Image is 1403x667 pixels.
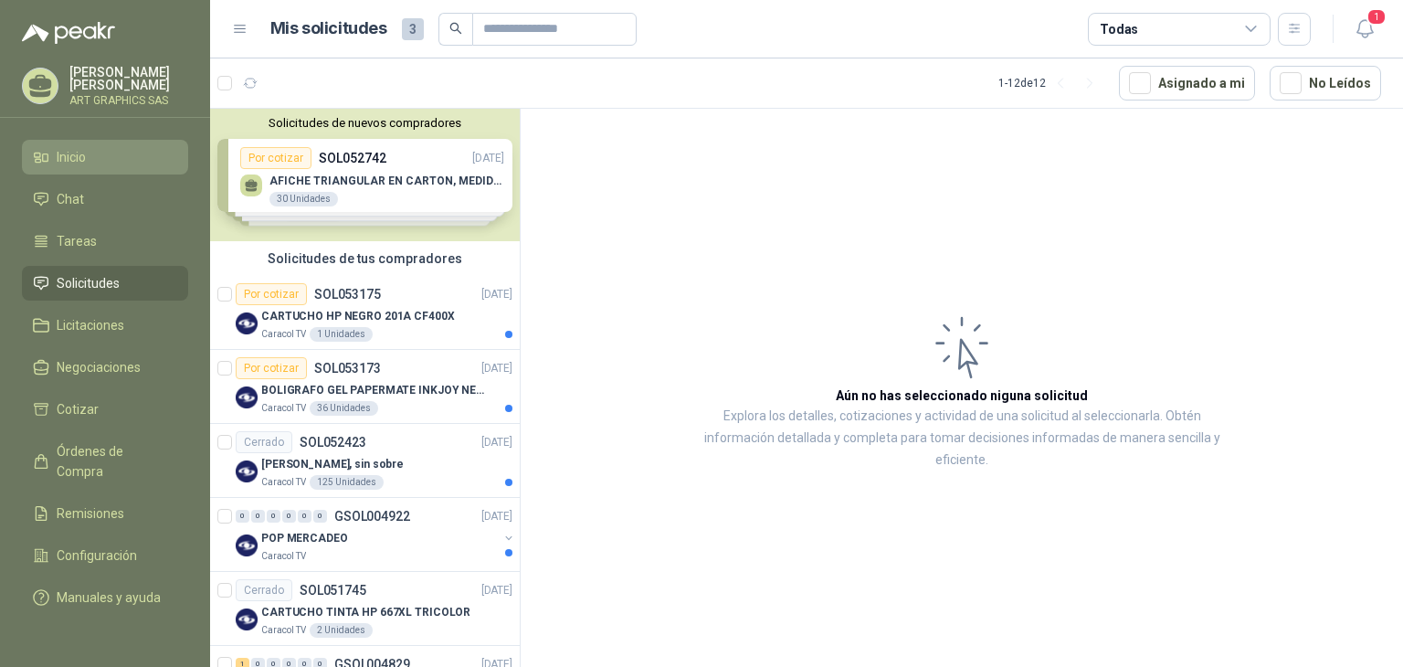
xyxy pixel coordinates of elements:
p: CARTUCHO HP NEGRO 201A CF400X [261,308,455,325]
a: Remisiones [22,496,188,531]
a: 0 0 0 0 0 0 GSOL004922[DATE] Company LogoPOP MERCADEOCaracol TV [236,505,516,564]
div: Por cotizar [236,283,307,305]
p: [DATE] [481,508,512,525]
h3: Aún no has seleccionado niguna solicitud [836,386,1088,406]
a: CerradoSOL052423[DATE] Company Logo[PERSON_NAME], sin sobreCaracol TV125 Unidades [210,424,520,498]
a: Tareas [22,224,188,259]
span: Órdenes de Compra [57,441,171,482]
a: Órdenes de Compra [22,434,188,489]
div: 0 [313,510,327,523]
p: Caracol TV [261,475,306,490]
a: Licitaciones [22,308,188,343]
p: SOL052423 [300,436,366,449]
div: 0 [251,510,265,523]
div: Solicitudes de nuevos compradoresPor cotizarSOL052742[DATE] AFICHE TRIANGULAR EN CARTON, MEDIDAS ... [210,109,520,241]
span: Chat [57,189,84,209]
img: Company Logo [236,609,258,630]
div: Solicitudes de tus compradores [210,241,520,276]
a: Negociaciones [22,350,188,385]
div: 2 Unidades [310,623,373,638]
p: GSOL004922 [334,510,410,523]
span: Configuración [57,545,137,566]
div: Cerrado [236,579,292,601]
a: CerradoSOL051745[DATE] Company LogoCARTUCHO TINTA HP 667XL TRICOLORCaracol TV2 Unidades [210,572,520,646]
div: Todas [1100,19,1138,39]
span: Licitaciones [57,315,124,335]
p: [DATE] [481,360,512,377]
img: Company Logo [236,461,258,482]
div: Por cotizar [236,357,307,379]
span: 1 [1366,8,1387,26]
p: SOL053173 [314,362,381,375]
h1: Mis solicitudes [270,16,387,42]
img: Company Logo [236,386,258,408]
span: Tareas [57,231,97,251]
p: CARTUCHO TINTA HP 667XL TRICOLOR [261,604,470,621]
a: Cotizar [22,392,188,427]
span: Manuales y ayuda [57,588,161,608]
img: Company Logo [236,535,258,556]
span: Solicitudes [57,273,120,293]
span: Remisiones [57,503,124,524]
p: Explora los detalles, cotizaciones y actividad de una solicitud al seleccionarla. Obtén informaci... [703,406,1220,471]
p: ART GRAPHICS SAS [69,95,188,106]
div: 0 [282,510,296,523]
p: SOL053175 [314,288,381,301]
div: 1 - 12 de 12 [998,69,1104,98]
p: [PERSON_NAME], sin sobre [261,456,404,473]
p: Caracol TV [261,327,306,342]
a: Solicitudes [22,266,188,301]
button: 1 [1348,13,1381,46]
div: 0 [267,510,280,523]
p: Caracol TV [261,401,306,416]
span: Negociaciones [57,357,141,377]
img: Company Logo [236,312,258,334]
p: BOLIGRAFO GEL PAPERMATE INKJOY NEGRO [261,382,489,399]
p: [DATE] [481,286,512,303]
a: Por cotizarSOL053173[DATE] Company LogoBOLIGRAFO GEL PAPERMATE INKJOY NEGROCaracol TV36 Unidades [210,350,520,424]
button: Asignado a mi [1119,66,1255,101]
p: [PERSON_NAME] [PERSON_NAME] [69,66,188,91]
div: 0 [298,510,311,523]
a: Manuales y ayuda [22,580,188,615]
img: Logo peakr [22,22,115,44]
div: 36 Unidades [310,401,378,416]
button: No Leídos [1270,66,1381,101]
div: 0 [236,510,249,523]
div: 125 Unidades [310,475,384,490]
span: 3 [402,18,424,40]
p: POP MERCADEO [261,530,348,547]
div: 1 Unidades [310,327,373,342]
p: [DATE] [481,434,512,451]
p: SOL051745 [300,584,366,597]
p: Caracol TV [261,623,306,638]
span: search [449,22,462,35]
button: Solicitudes de nuevos compradores [217,116,512,130]
div: Cerrado [236,431,292,453]
span: Cotizar [57,399,99,419]
a: Por cotizarSOL053175[DATE] Company LogoCARTUCHO HP NEGRO 201A CF400XCaracol TV1 Unidades [210,276,520,350]
p: [DATE] [481,582,512,599]
a: Inicio [22,140,188,175]
p: Caracol TV [261,549,306,564]
a: Configuración [22,538,188,573]
span: Inicio [57,147,86,167]
a: Chat [22,182,188,217]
